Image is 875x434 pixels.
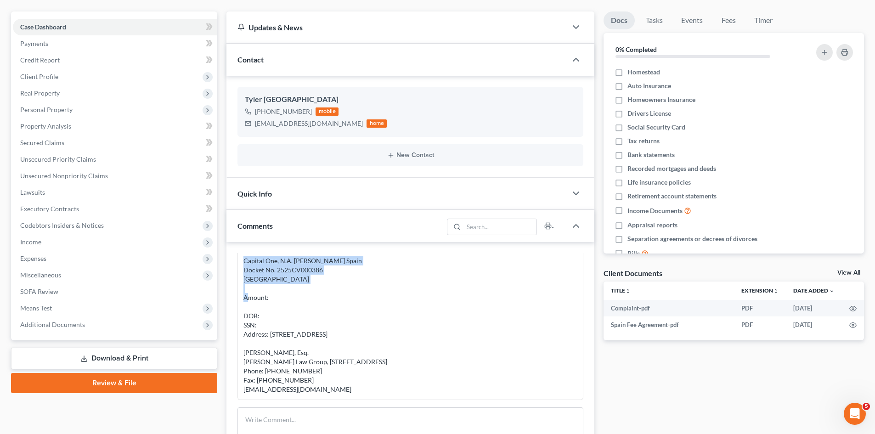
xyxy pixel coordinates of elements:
a: Tasks [638,11,670,29]
span: Unsecured Nonpriority Claims [20,172,108,180]
td: Spain Fee Agreement-pdf [604,316,734,333]
a: Review & File [11,373,217,393]
a: Case Dashboard [13,19,217,35]
span: 5 [863,403,870,410]
div: mobile [316,107,339,116]
span: Payments [20,39,48,47]
a: Timer [747,11,780,29]
span: Auto Insurance [627,81,671,90]
span: Expenses [20,254,46,262]
span: Homestead [627,68,660,77]
a: Extensionunfold_more [741,287,779,294]
div: home [367,119,387,128]
i: expand_more [829,288,835,294]
span: Homeowners Insurance [627,95,695,104]
span: Executory Contracts [20,205,79,213]
span: Tax returns [627,136,660,146]
span: Appraisal reports [627,220,677,230]
iframe: Intercom live chat [844,403,866,425]
span: Miscellaneous [20,271,61,279]
span: Income Documents [627,206,683,215]
a: Unsecured Priority Claims [13,151,217,168]
span: Codebtors Insiders & Notices [20,221,104,229]
span: Bank statements [627,150,675,159]
span: Comments [237,221,273,230]
div: Tyler [GEOGRAPHIC_DATA] [245,94,576,105]
span: Drivers License [627,109,671,118]
a: Executory Contracts [13,201,217,217]
i: unfold_more [773,288,779,294]
div: Capital One, N.A. [PERSON_NAME] Spain Docket No. 2525CV000386 [GEOGRAPHIC_DATA] Amount: DOB: SSN:... [243,256,577,394]
a: Download & Print [11,348,217,369]
td: PDF [734,316,786,333]
strong: 0% Completed [615,45,657,53]
span: Income [20,238,41,246]
span: Means Test [20,304,52,312]
a: Events [674,11,710,29]
span: Recorded mortgages and deeds [627,164,716,173]
span: Separation agreements or decrees of divorces [627,234,757,243]
span: Life insurance policies [627,178,691,187]
span: Quick Info [237,189,272,198]
a: Secured Claims [13,135,217,151]
a: Payments [13,35,217,52]
div: [PHONE_NUMBER] [255,107,312,116]
a: Credit Report [13,52,217,68]
span: Unsecured Priority Claims [20,155,96,163]
a: View All [837,270,860,276]
span: Lawsuits [20,188,45,196]
span: Credit Report [20,56,60,64]
td: [DATE] [786,300,842,316]
a: Fees [714,11,743,29]
a: Titleunfold_more [611,287,631,294]
span: Real Property [20,89,60,97]
span: Case Dashboard [20,23,66,31]
i: unfold_more [625,288,631,294]
span: Social Security Card [627,123,685,132]
span: Contact [237,55,264,64]
span: SOFA Review [20,287,58,295]
a: Property Analysis [13,118,217,135]
a: Docs [604,11,635,29]
span: Additional Documents [20,321,85,328]
input: Search... [464,219,537,235]
button: New Contact [245,152,576,159]
span: Personal Property [20,106,73,113]
span: Property Analysis [20,122,71,130]
div: [EMAIL_ADDRESS][DOMAIN_NAME] [255,119,363,128]
span: Client Profile [20,73,58,80]
td: [DATE] [786,316,842,333]
span: Bills [627,249,640,258]
td: Complaint-pdf [604,300,734,316]
td: PDF [734,300,786,316]
a: SOFA Review [13,283,217,300]
span: Retirement account statements [627,192,717,201]
a: Unsecured Nonpriority Claims [13,168,217,184]
a: Date Added expand_more [793,287,835,294]
div: Client Documents [604,268,662,278]
span: Secured Claims [20,139,64,147]
a: Lawsuits [13,184,217,201]
div: Updates & News [237,23,556,32]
